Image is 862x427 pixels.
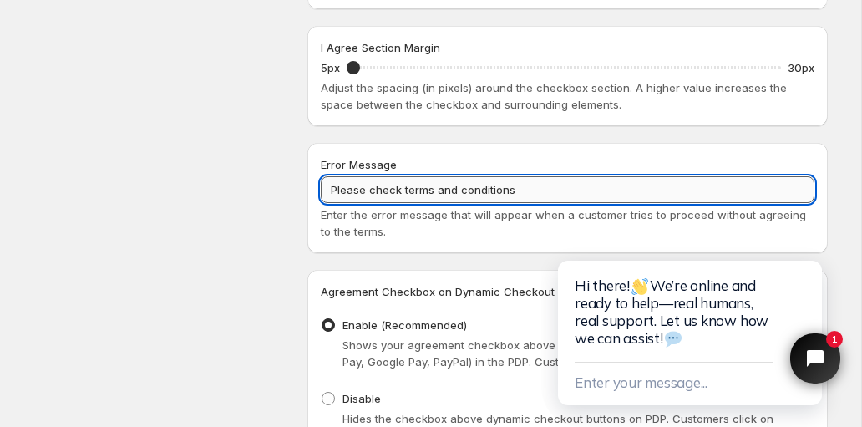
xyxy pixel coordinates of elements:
span: Adjust the spacing (in pixels) around the checkbox section. A higher value increases the space be... [321,81,787,111]
span: Enter the error message that will appear when a customer tries to proceed without agreeing to the... [321,208,806,238]
span: Shows your agreement checkbox above buy now checkout buttons(Shopify Pay, Apple Pay, Google Pay, ... [342,338,813,369]
span: Enable (Recommended) [342,318,467,332]
span: Disable [342,392,381,405]
iframe: Tidio Chat [541,187,862,427]
span: Error Message [321,158,397,171]
h3: Agreement Checkbox on Dynamic Checkout Buttons [321,283,814,300]
span: I Agree Section Margin [321,41,440,54]
p: 5px [321,59,340,76]
p: 30px [788,59,814,76]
